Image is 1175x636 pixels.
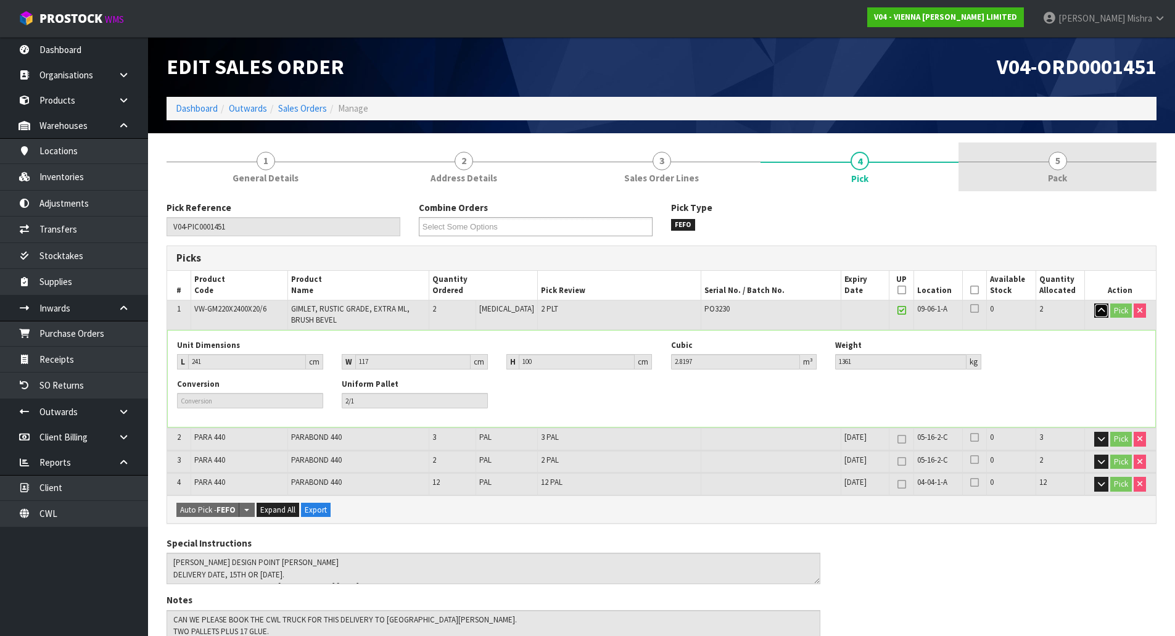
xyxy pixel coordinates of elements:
input: Pallet Review [342,393,488,408]
span: 09-06-1-A [917,304,947,314]
button: Pick [1110,432,1132,447]
span: GIMLET, RUSTIC GRADE, EXTRA ML, BRUSH BEVEL [291,304,410,325]
th: Expiry Date [841,271,889,300]
span: 2 [432,455,436,465]
label: Weight [835,340,862,351]
label: Uniform Pallet [342,379,398,390]
span: 0 [990,304,994,314]
input: Weight [835,354,967,370]
span: VW-GM220X2400X20/6 [194,304,266,314]
span: 05-16-2-C [917,432,948,442]
span: 3 [653,152,671,170]
strong: FEFO [216,505,236,515]
button: Expand All [257,503,299,518]
span: 0 [990,432,994,442]
div: cm [635,354,652,370]
th: Quantity Allocated [1036,271,1084,300]
th: # [167,271,191,300]
span: V04-ORD0001451 [997,54,1156,80]
span: Mishra [1127,12,1152,24]
span: Address Details [431,171,497,184]
strong: W [345,357,352,367]
span: 1 [257,152,275,170]
input: Height [519,354,635,370]
span: 0 [990,477,994,487]
th: Serial No. / Batch No. [701,271,841,300]
span: 3 [177,455,181,465]
span: 2 [432,304,436,314]
a: V04 - VIENNA [PERSON_NAME] LIMITED [867,7,1024,27]
label: Pick Type [671,201,712,214]
strong: V04 - VIENNA [PERSON_NAME] LIMITED [874,12,1017,22]
span: [PERSON_NAME] [1058,12,1125,24]
span: [MEDICAL_DATA] [479,304,534,314]
th: Product Code [191,271,288,300]
span: PARABOND 440 [291,432,342,442]
button: Pick [1110,304,1132,318]
th: Available Stock [987,271,1036,300]
span: 2 [1039,304,1043,314]
span: PARA 440 [194,432,225,442]
span: PAL [479,455,492,465]
label: Unit Dimensions [177,340,240,351]
button: Pick [1110,477,1132,492]
input: Cubic [671,354,801,370]
th: UP [889,271,914,300]
a: Dashboard [176,102,218,114]
span: General Details [233,171,299,184]
strong: L [181,357,185,367]
span: [DATE] [844,432,867,442]
span: 3 [432,432,436,442]
span: 4 [177,477,181,487]
span: 04-04-1-A [917,477,947,487]
span: 2 PAL [541,455,559,465]
span: 3 [1039,432,1043,442]
span: 1 [177,304,181,314]
span: 4 [851,152,869,170]
span: PO3230 [704,304,730,314]
div: cm [471,354,488,370]
span: 12 [1039,477,1047,487]
span: PARA 440 [194,477,225,487]
span: 05-16-2-C [917,455,948,465]
span: [DATE] [844,455,867,465]
small: WMS [105,14,124,25]
label: Pick Reference [167,201,231,214]
div: kg [967,354,981,370]
input: Conversion [177,393,323,408]
span: Edit Sales Order [167,54,344,80]
span: PARABOND 440 [291,455,342,465]
span: 2 PLT [541,304,558,314]
div: cm [306,354,323,370]
span: Manage [338,102,368,114]
a: Outwards [229,102,267,114]
span: 5 [1049,152,1067,170]
span: Expand All [260,505,295,515]
span: 0 [990,455,994,465]
span: 2 [455,152,473,170]
button: Auto Pick -FEFO [176,503,239,518]
h3: Picks [176,252,653,264]
span: 2 [177,432,181,442]
input: Width [355,354,471,370]
label: Cubic [671,340,693,351]
span: PARABOND 440 [291,477,342,487]
span: FEFO [671,219,696,231]
th: Pick Review [537,271,701,300]
span: PAL [479,477,492,487]
span: PARA 440 [194,455,225,465]
span: ProStock [39,10,102,27]
span: 3 PAL [541,432,559,442]
a: Sales Orders [278,102,327,114]
strong: H [510,357,516,367]
div: m³ [800,354,817,370]
th: Product Name [287,271,429,300]
label: Combine Orders [419,201,488,214]
span: Pack [1048,171,1067,184]
th: Action [1084,271,1156,300]
span: [DATE] [844,477,867,487]
span: PAL [479,432,492,442]
button: Export [301,503,331,518]
th: Location [913,271,962,300]
span: 12 [432,477,440,487]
